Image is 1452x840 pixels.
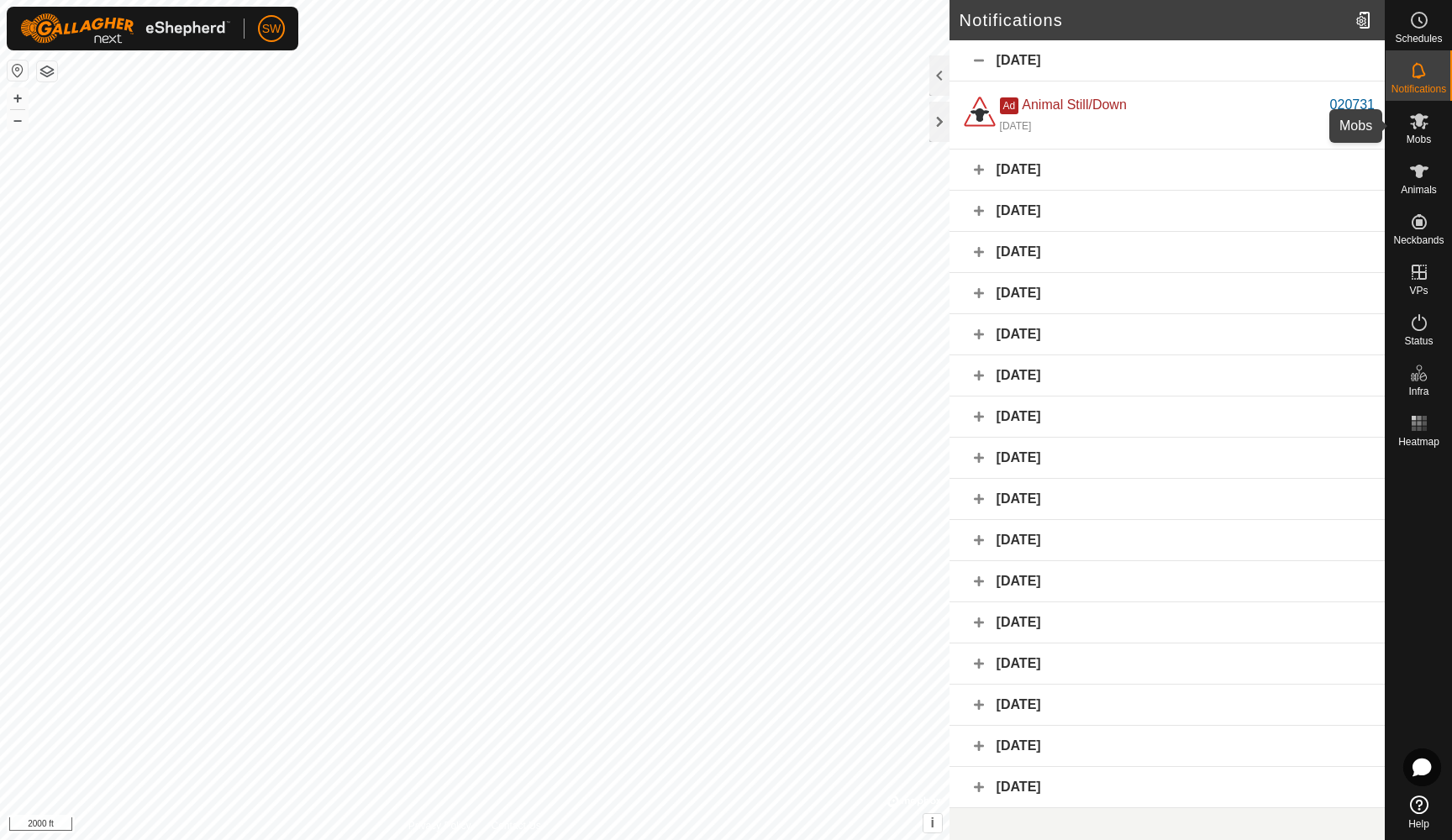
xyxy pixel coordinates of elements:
[950,520,1385,561] div: [DATE]
[950,479,1385,520] div: [DATE]
[950,396,1385,438] div: [DATE]
[37,61,57,81] button: Map Layers
[950,232,1385,273] div: [DATE]
[950,40,1385,81] div: [DATE]
[950,438,1385,479] div: [DATE]
[491,818,540,833] a: Contact Us
[950,561,1385,602] div: [DATE]
[950,273,1385,314] div: [DATE]
[930,816,934,830] span: i
[1000,97,1019,114] span: Ad
[950,314,1385,355] div: [DATE]
[950,602,1385,643] div: [DATE]
[1398,437,1439,447] span: Heatmap
[8,88,28,108] button: +
[1386,789,1452,836] a: Help
[1401,185,1437,195] span: Animals
[950,355,1385,396] div: [DATE]
[1408,386,1428,396] span: Infra
[1330,95,1375,115] div: 020731
[950,191,1385,232] div: [DATE]
[950,685,1385,726] div: [DATE]
[1000,118,1032,134] div: [DATE]
[1395,34,1442,44] span: Schedules
[8,110,28,130] button: –
[1404,336,1433,346] span: Status
[923,814,942,832] button: i
[1408,819,1429,829] span: Help
[262,20,281,38] span: SW
[960,10,1349,30] h2: Notifications
[950,726,1385,767] div: [DATE]
[1022,97,1126,112] span: Animal Still/Down
[20,13,230,44] img: Gallagher Logo
[1391,84,1446,94] span: Notifications
[1393,235,1444,245] span: Neckbands
[408,818,471,833] a: Privacy Policy
[950,150,1385,191] div: [DATE]
[1407,134,1431,144] span: Mobs
[8,60,28,81] button: Reset Map
[950,767,1385,808] div: [DATE]
[950,643,1385,685] div: [DATE]
[1409,286,1428,296] span: VPs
